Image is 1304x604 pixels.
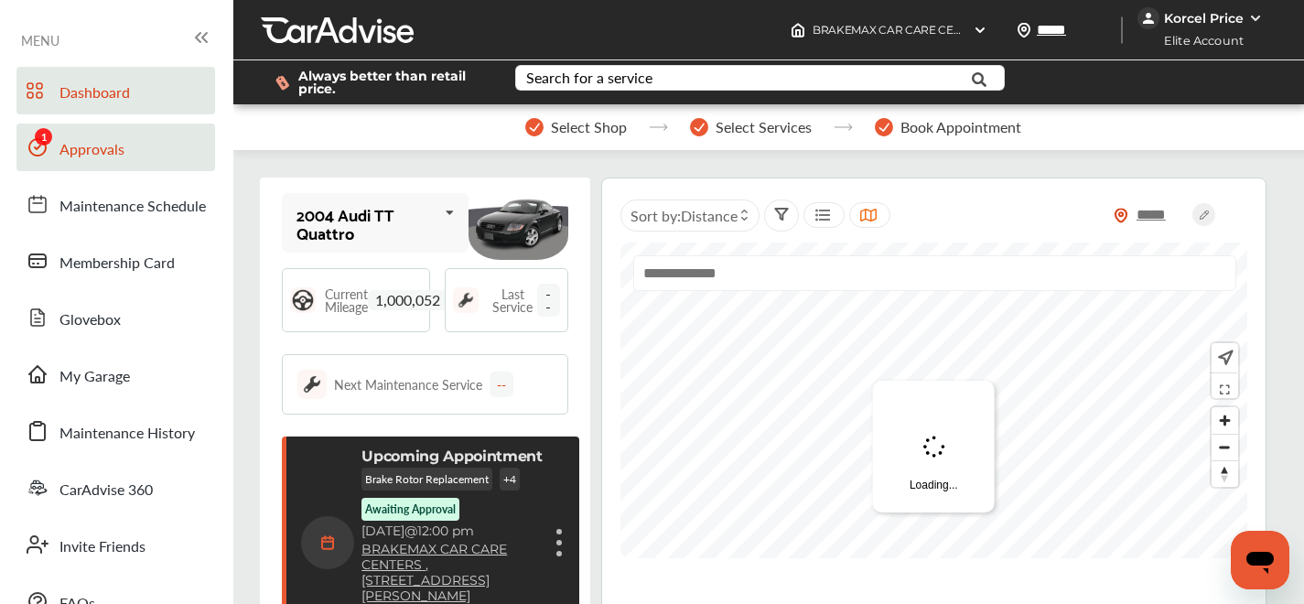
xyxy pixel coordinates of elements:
div: Search for a service [526,70,652,85]
span: Elite Account [1139,31,1257,50]
span: @ [404,523,417,539]
img: WGsFRI8htEPBVLJbROoPRyZpYNWhNONpIPPETTm6eUC0GeLEiAAAAAElFTkSuQmCC [1248,11,1263,26]
span: Book Appointment [900,119,1021,135]
img: steering_logo [290,287,316,313]
img: maintenance_logo [453,287,479,313]
span: Select Shop [551,119,627,135]
span: Current Mileage [325,287,368,313]
img: calendar-icon.35d1de04.svg [301,516,354,569]
img: maintenance_logo [297,370,327,399]
span: Maintenance History [59,422,195,446]
span: [DATE] [361,523,404,539]
span: 12:00 pm [417,523,474,539]
img: location_vector.a44bc228.svg [1017,23,1031,38]
button: Zoom out [1212,434,1238,460]
img: stepper-checkmark.b5569197.svg [525,118,544,136]
a: Maintenance Schedule [16,180,215,228]
div: Korcel Price [1164,10,1244,27]
a: My Garage [16,351,215,398]
span: Maintenance Schedule [59,195,206,219]
img: header-home-logo.8d720a4f.svg [791,23,805,38]
img: jVpblrzwTbfkPYzPPzSLxeg0AAAAASUVORK5CYII= [1137,7,1159,29]
span: Always better than retail price. [298,70,486,95]
a: CarAdvise 360 [16,464,215,512]
div: Loading... [873,381,995,512]
a: Dashboard [16,67,215,114]
span: MENU [21,33,59,48]
span: CarAdvise 360 [59,479,153,502]
span: 1,000,052 [368,290,447,310]
img: location_vector_orange.38f05af8.svg [1114,208,1128,223]
span: Dashboard [59,81,130,105]
span: Reset bearing to north [1212,461,1238,487]
span: Approvals [59,138,124,162]
img: header-divider.bc55588e.svg [1121,16,1123,44]
div: 2004 Audi TT Quattro [296,205,437,242]
a: Approvals [16,124,215,171]
span: Last Service [488,287,537,313]
iframe: Button to launch messaging window [1231,531,1289,589]
span: Distance [681,205,738,226]
div: Next Maintenance Service [334,375,482,394]
a: Maintenance History [16,407,215,455]
button: Zoom in [1212,407,1238,434]
img: recenter.ce011a49.svg [1214,348,1234,368]
div: -- [490,372,513,397]
span: Invite Friends [59,535,145,559]
img: stepper-checkmark.b5569197.svg [690,118,708,136]
img: dollor_label_vector.a70140d1.svg [275,75,289,91]
a: Membership Card [16,237,215,285]
span: My Garage [59,365,130,389]
span: Glovebox [59,308,121,332]
img: stepper-arrow.e24c07c6.svg [649,124,668,131]
img: stepper-arrow.e24c07c6.svg [834,124,853,131]
a: Glovebox [16,294,215,341]
span: Select Services [716,119,812,135]
img: mobile_1836_st0640_046.jpg [469,186,568,261]
a: BRAKEMAX CAR CARE CENTERS ,[STREET_ADDRESS][PERSON_NAME] [361,542,543,604]
p: Brake Rotor Replacement [361,468,492,491]
button: Reset bearing to north [1212,460,1238,487]
p: Awaiting Approval [365,502,456,517]
img: header-down-arrow.9dd2ce7d.svg [973,23,987,38]
a: Invite Friends [16,521,215,568]
img: stepper-checkmark.b5569197.svg [875,118,893,136]
p: + 4 [500,468,520,491]
p: Upcoming Appointment [361,448,543,465]
span: -- [537,284,560,317]
canvas: Map [620,243,1257,558]
span: Zoom out [1212,435,1238,460]
span: Sort by : [630,205,738,226]
span: Membership Card [59,252,175,275]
